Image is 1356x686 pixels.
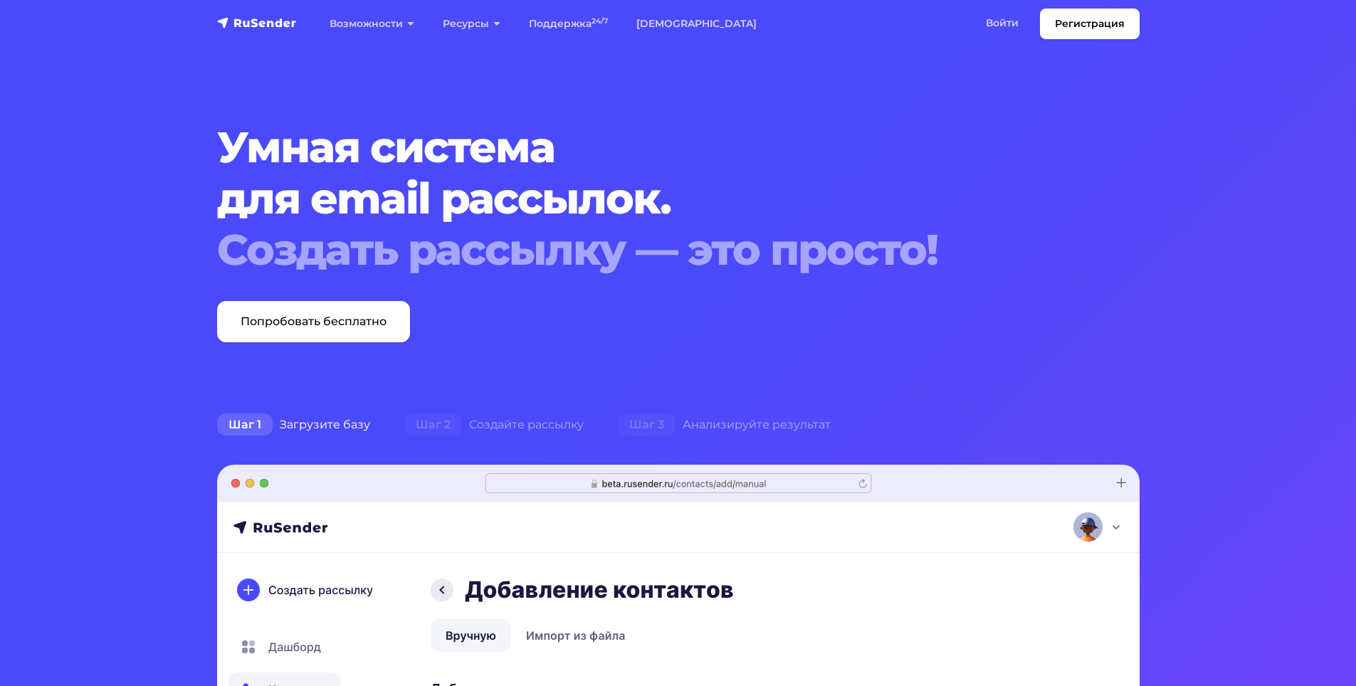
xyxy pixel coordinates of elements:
span: Шаг 2 [404,413,462,436]
a: Возможности [315,9,429,38]
a: Войти [972,9,1033,38]
a: Регистрация [1040,9,1140,39]
a: Поддержка24/7 [515,9,622,38]
a: Попробовать бесплатно [217,301,410,342]
span: Шаг 3 [618,413,676,436]
a: [DEMOGRAPHIC_DATA] [622,9,771,38]
sup: 24/7 [592,16,608,26]
div: Анализируйте результат [601,411,848,439]
div: Создать рассылку — это просто! [217,224,1061,275]
img: RuSender [217,16,297,30]
div: Создайте рассылку [387,411,601,439]
a: Ресурсы [429,9,515,38]
h1: Умная система для email рассылок. [217,122,1061,275]
span: Шаг 1 [217,413,273,436]
div: Загрузите базу [200,411,387,439]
